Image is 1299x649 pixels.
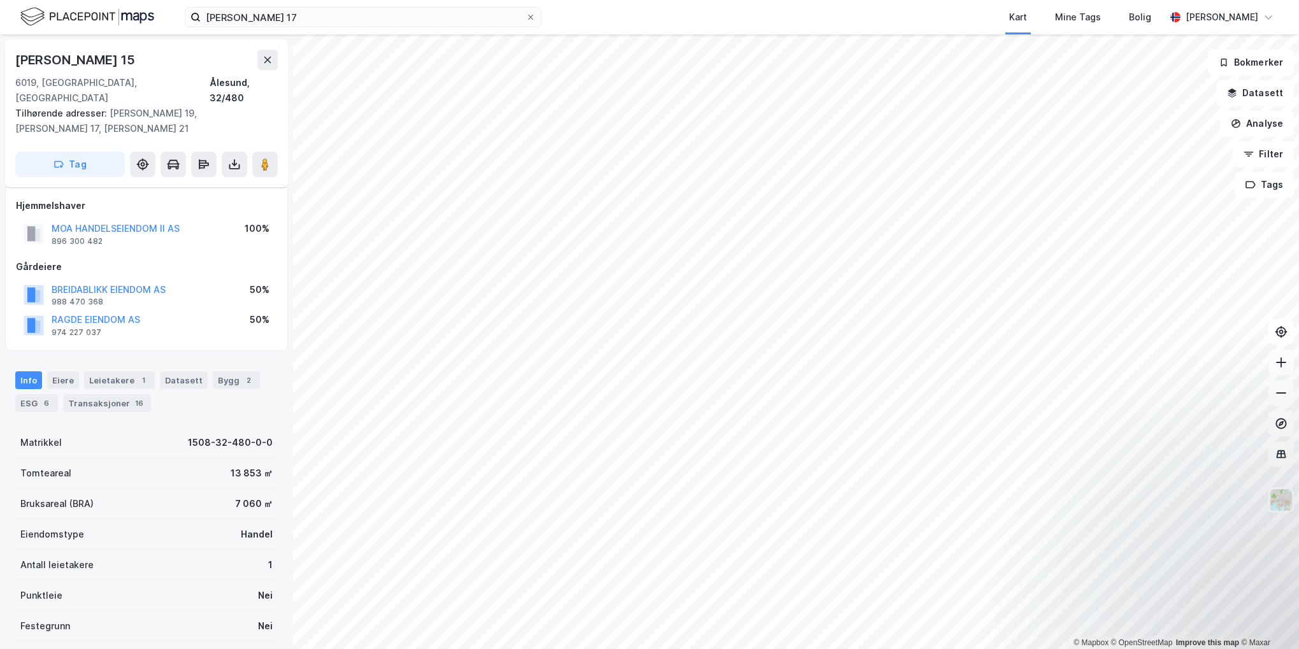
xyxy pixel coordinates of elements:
[20,557,94,573] div: Antall leietakere
[1216,80,1294,106] button: Datasett
[20,435,62,450] div: Matrikkel
[258,588,273,603] div: Nei
[1208,50,1294,75] button: Bokmerker
[15,152,125,177] button: Tag
[213,371,260,389] div: Bygg
[160,371,208,389] div: Datasett
[241,527,273,542] div: Handel
[84,371,155,389] div: Leietakere
[20,466,71,481] div: Tomteareal
[1233,141,1294,167] button: Filter
[63,394,151,412] div: Transaksjoner
[210,75,278,106] div: Ålesund, 32/480
[201,8,526,27] input: Søk på adresse, matrikkel, gårdeiere, leietakere eller personer
[15,106,268,136] div: [PERSON_NAME] 19, [PERSON_NAME] 17, [PERSON_NAME] 21
[1111,638,1173,647] a: OpenStreetMap
[1235,172,1294,197] button: Tags
[20,588,62,603] div: Punktleie
[52,297,103,307] div: 988 470 368
[16,259,277,275] div: Gårdeiere
[242,374,255,387] div: 2
[15,108,110,118] span: Tilhørende adresser:
[133,397,146,410] div: 16
[20,6,154,28] img: logo.f888ab2527a4732fd821a326f86c7f29.svg
[188,435,273,450] div: 1508-32-480-0-0
[250,312,269,327] div: 50%
[235,496,273,511] div: 7 060 ㎡
[268,557,273,573] div: 1
[15,50,138,70] div: [PERSON_NAME] 15
[47,371,79,389] div: Eiere
[137,374,150,387] div: 1
[250,282,269,297] div: 50%
[20,527,84,542] div: Eiendomstype
[1186,10,1258,25] div: [PERSON_NAME]
[231,466,273,481] div: 13 853 ㎡
[1129,10,1151,25] div: Bolig
[15,75,210,106] div: 6019, [GEOGRAPHIC_DATA], [GEOGRAPHIC_DATA]
[40,397,53,410] div: 6
[52,327,101,338] div: 974 227 037
[20,618,70,634] div: Festegrunn
[15,371,42,389] div: Info
[1009,10,1027,25] div: Kart
[1055,10,1101,25] div: Mine Tags
[20,496,94,511] div: Bruksareal (BRA)
[1176,638,1239,647] a: Improve this map
[1073,638,1109,647] a: Mapbox
[52,236,103,246] div: 896 300 482
[15,394,58,412] div: ESG
[1269,488,1293,512] img: Z
[258,618,273,634] div: Nei
[245,221,269,236] div: 100%
[1220,111,1294,136] button: Analyse
[16,198,277,213] div: Hjemmelshaver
